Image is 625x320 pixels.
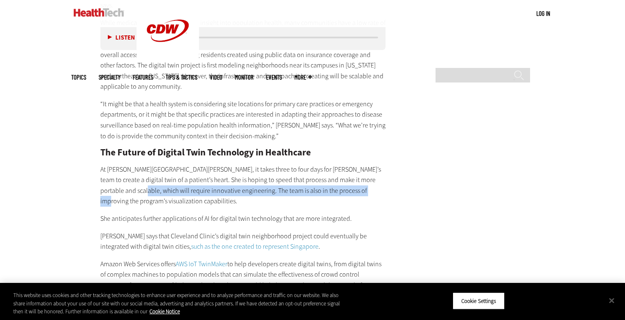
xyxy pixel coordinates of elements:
a: Features [133,74,153,80]
a: Log in [536,10,550,17]
a: such as the one created to represent Singapore [191,242,319,251]
div: This website uses cookies and other tracking technologies to enhance user experience and to analy... [13,291,344,316]
a: More information about your privacy [149,308,180,315]
button: Close [603,291,621,310]
a: Events [266,74,282,80]
img: Home [74,8,124,17]
p: [PERSON_NAME] says that Cleveland Clinic’s digital twin neighborhood project could eventually be ... [100,231,386,252]
div: User menu [536,9,550,18]
h2: The Future of Digital Twin Technology in Healthcare [100,148,386,157]
a: CDW [137,55,199,64]
a: Video [210,74,222,80]
p: Amazon Web Services offers to help developers create digital twins, from digital twins of complex... [100,259,386,301]
p: At [PERSON_NAME][GEOGRAPHIC_DATA][PERSON_NAME], it takes three to four days for [PERSON_NAME]’s t... [100,164,386,207]
p: “It might be that a health system is considering site locations for primary care practices or eme... [100,99,386,141]
a: MonITor [235,74,254,80]
span: Specialty [99,74,120,80]
p: She anticipates further applications of AI for digital twin technology that are more integrated. [100,213,386,224]
span: More [294,74,312,80]
a: Tips & Tactics [166,74,197,80]
span: Topics [71,74,86,80]
button: Cookie Settings [453,292,505,310]
a: AWS IoT TwinMaker [176,260,227,268]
